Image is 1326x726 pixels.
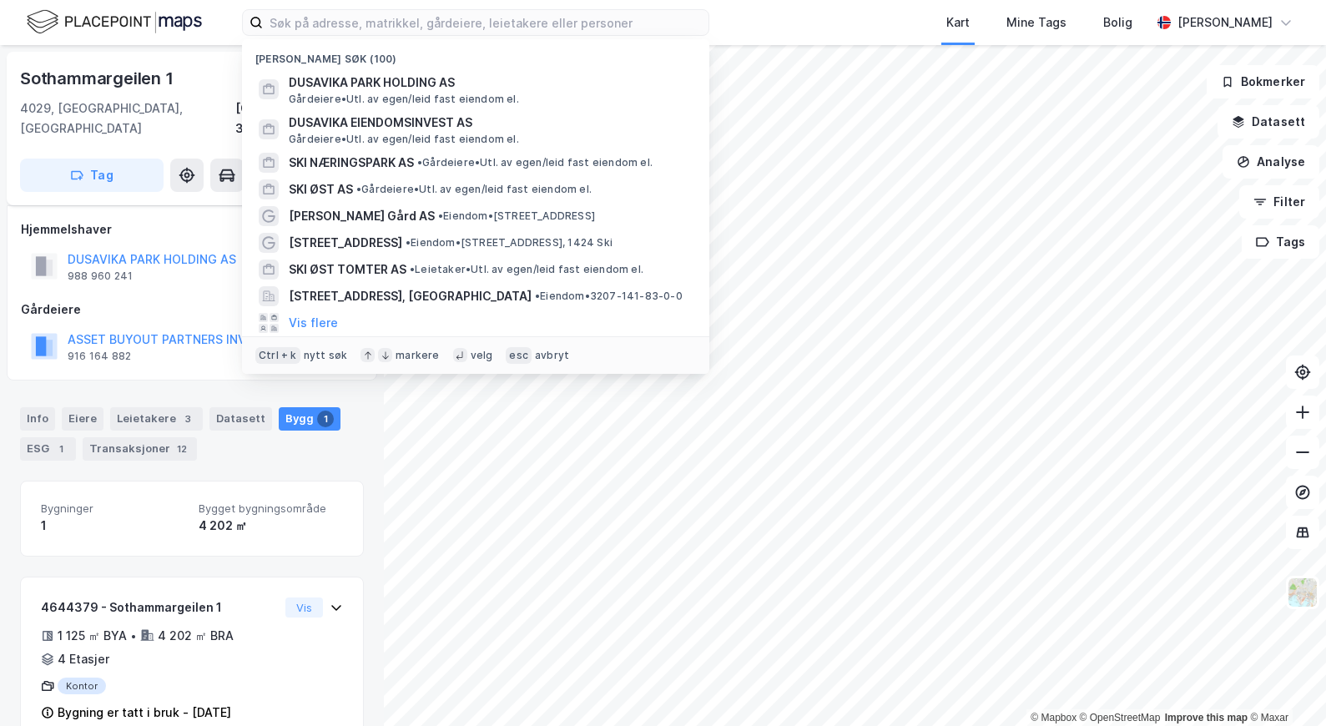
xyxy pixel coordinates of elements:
[1177,13,1273,33] div: [PERSON_NAME]
[471,349,493,362] div: velg
[242,39,709,69] div: [PERSON_NAME] søk (100)
[58,626,127,646] div: 1 125 ㎡ BYA
[1239,185,1319,219] button: Filter
[535,290,540,302] span: •
[410,263,415,275] span: •
[289,313,338,333] button: Vis flere
[417,156,422,169] span: •
[289,260,406,280] span: SKI ØST TOMTER AS
[946,13,970,33] div: Kart
[130,629,137,643] div: •
[289,153,414,173] span: SKI NÆRINGSPARK AS
[20,65,177,92] div: Sothammargeilen 1
[53,441,69,457] div: 1
[1031,712,1076,723] a: Mapbox
[317,411,334,427] div: 1
[289,93,519,106] span: Gårdeiere • Utl. av egen/leid fast eiendom el.
[506,347,532,364] div: esc
[174,441,190,457] div: 12
[20,98,235,139] div: 4029, [GEOGRAPHIC_DATA], [GEOGRAPHIC_DATA]
[235,98,364,139] div: [GEOGRAPHIC_DATA], 31/285
[289,286,532,306] span: [STREET_ADDRESS], [GEOGRAPHIC_DATA]
[1218,105,1319,139] button: Datasett
[289,179,353,199] span: SKI ØST AS
[158,626,234,646] div: 4 202 ㎡ BRA
[41,502,185,516] span: Bygninger
[396,349,439,362] div: markere
[68,350,131,363] div: 916 164 882
[41,516,185,536] div: 1
[289,206,435,226] span: [PERSON_NAME] Gård AS
[406,236,613,250] span: Eiendom • [STREET_ADDRESS], 1424 Ski
[289,73,689,93] span: DUSAVIKA PARK HOLDING AS
[304,349,348,362] div: nytt søk
[263,10,708,35] input: Søk på adresse, matrikkel, gårdeiere, leietakere eller personer
[1103,13,1132,33] div: Bolig
[438,209,595,223] span: Eiendom • [STREET_ADDRESS]
[62,407,103,431] div: Eiere
[199,502,343,516] span: Bygget bygningsområde
[20,407,55,431] div: Info
[1207,65,1319,98] button: Bokmerker
[41,597,279,618] div: 4644379 - Sothammargeilen 1
[68,270,133,283] div: 988 960 241
[410,263,643,276] span: Leietaker • Utl. av egen/leid fast eiendom el.
[1165,712,1248,723] a: Improve this map
[20,159,164,192] button: Tag
[83,437,197,461] div: Transaksjoner
[1080,712,1161,723] a: OpenStreetMap
[289,113,689,133] span: DUSAVIKA EIENDOMSINVEST AS
[179,411,196,427] div: 3
[1242,225,1319,259] button: Tags
[1006,13,1066,33] div: Mine Tags
[535,290,683,303] span: Eiendom • 3207-141-83-0-0
[1287,577,1318,608] img: Z
[209,407,272,431] div: Datasett
[58,649,109,669] div: 4 Etasjer
[21,300,363,320] div: Gårdeiere
[110,407,203,431] div: Leietakere
[356,183,592,196] span: Gårdeiere • Utl. av egen/leid fast eiendom el.
[255,347,300,364] div: Ctrl + k
[27,8,202,37] img: logo.f888ab2527a4732fd821a326f86c7f29.svg
[438,209,443,222] span: •
[1223,145,1319,179] button: Analyse
[20,437,76,461] div: ESG
[289,233,402,253] span: [STREET_ADDRESS]
[199,516,343,536] div: 4 202 ㎡
[406,236,411,249] span: •
[356,183,361,195] span: •
[535,349,569,362] div: avbryt
[1243,646,1326,726] iframe: Chat Widget
[289,133,519,146] span: Gårdeiere • Utl. av egen/leid fast eiendom el.
[58,703,231,723] div: Bygning er tatt i bruk - [DATE]
[21,219,363,239] div: Hjemmelshaver
[279,407,340,431] div: Bygg
[417,156,653,169] span: Gårdeiere • Utl. av egen/leid fast eiendom el.
[285,597,323,618] button: Vis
